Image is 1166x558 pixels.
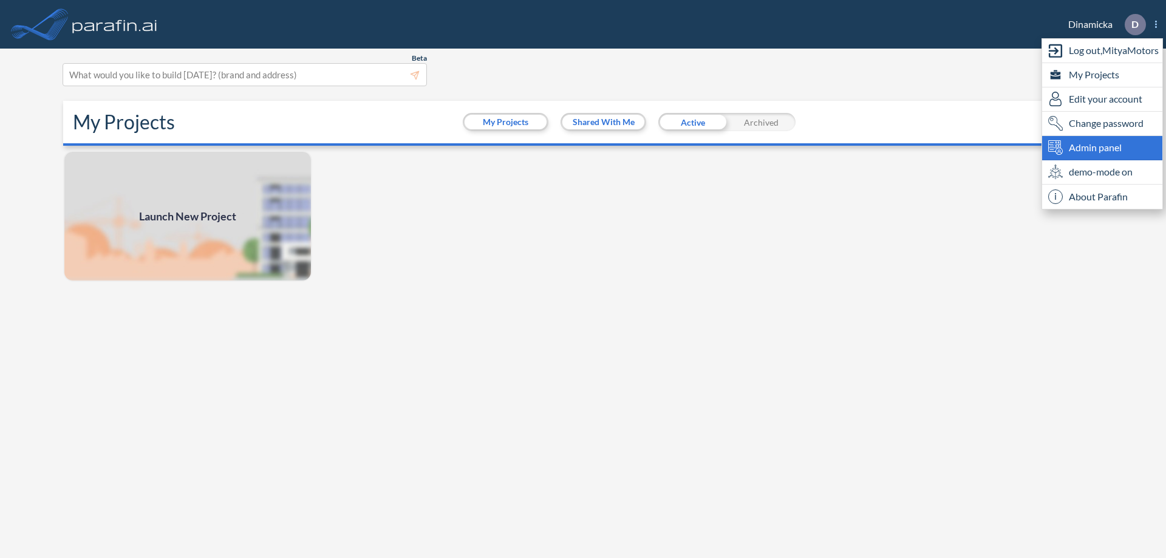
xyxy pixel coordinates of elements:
div: Admin panel [1042,136,1162,160]
span: Launch New Project [139,208,236,225]
span: i [1048,189,1063,204]
div: My Projects [1042,63,1162,87]
span: Change password [1069,116,1144,131]
div: Archived [727,113,796,131]
img: add [63,151,312,282]
p: D [1131,19,1139,30]
span: About Parafin [1069,189,1128,204]
span: Edit your account [1069,92,1142,106]
div: Log out [1042,39,1162,63]
span: demo-mode on [1069,165,1133,179]
div: Dinamicka [1050,14,1157,35]
a: Launch New Project [63,151,312,282]
div: Edit user [1042,87,1162,112]
div: Change password [1042,112,1162,136]
img: logo [70,12,160,36]
button: Shared With Me [562,115,644,129]
div: demo-mode on [1042,160,1162,185]
div: Active [658,113,727,131]
button: My Projects [465,115,547,129]
span: Log out, MityaMotors [1069,43,1159,58]
span: Admin panel [1069,140,1122,155]
span: My Projects [1069,67,1119,82]
div: About Parafin [1042,185,1162,209]
h2: My Projects [73,111,175,134]
span: Beta [412,53,427,63]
